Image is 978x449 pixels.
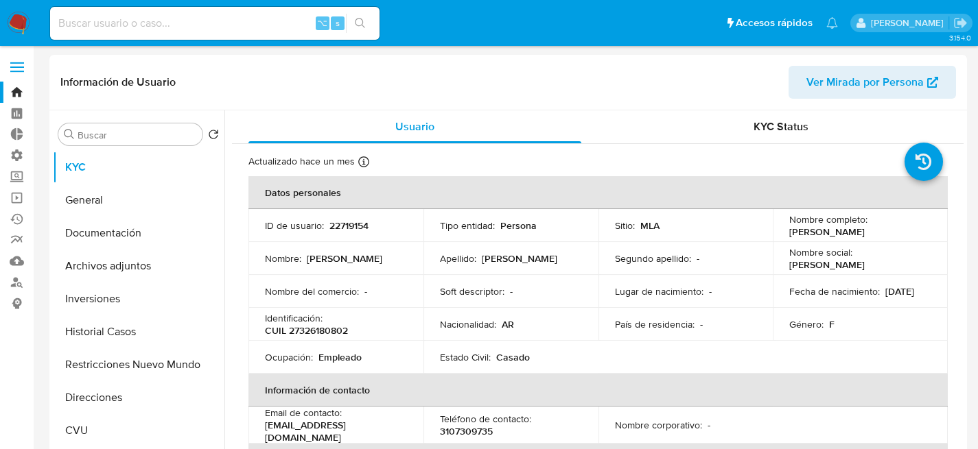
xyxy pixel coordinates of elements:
[265,406,342,419] p: Email de contacto :
[806,66,924,99] span: Ver Mirada por Persona
[53,217,224,250] button: Documentación
[53,184,224,217] button: General
[53,282,224,315] button: Inversiones
[318,351,362,363] p: Empleado
[53,151,224,184] button: KYC
[265,351,313,363] p: Ocupación :
[789,66,956,99] button: Ver Mirada por Persona
[265,324,348,337] p: CUIL 27326180802
[510,285,513,298] p: -
[440,252,476,265] p: Apellido :
[248,374,948,406] th: Información de contacto
[736,16,813,30] span: Accesos rápidos
[615,318,695,330] p: País de residencia :
[708,419,710,431] p: -
[500,219,537,232] p: Persona
[440,413,531,425] p: Teléfono de contacto :
[265,219,324,232] p: ID de usuario :
[482,252,557,265] p: [PERSON_NAME]
[640,219,660,232] p: MLA
[307,252,382,265] p: [PERSON_NAME]
[826,17,838,29] a: Notificaciones
[754,119,808,134] span: KYC Status
[78,129,197,141] input: Buscar
[248,155,355,168] p: Actualizado hace un mes
[615,252,691,265] p: Segundo apellido :
[789,226,865,238] p: [PERSON_NAME]
[953,16,968,30] a: Salir
[496,351,530,363] p: Casado
[329,219,369,232] p: 22719154
[60,75,176,89] h1: Información de Usuario
[265,252,301,265] p: Nombre :
[64,129,75,140] button: Buscar
[440,285,504,298] p: Soft descriptor :
[615,219,635,232] p: Sitio :
[789,285,880,298] p: Fecha de nacimiento :
[440,318,496,330] p: Nacionalidad :
[440,425,493,437] p: 3107309735
[364,285,367,298] p: -
[789,318,824,330] p: Género :
[53,250,224,282] button: Archivos adjuntos
[440,351,491,363] p: Estado Civil :
[502,318,514,330] p: AR
[208,129,219,144] button: Volver al orden por defecto
[336,16,340,29] span: s
[885,285,914,298] p: [DATE]
[317,16,327,29] span: ⌥
[53,381,224,414] button: Direcciones
[440,219,495,232] p: Tipo entidad :
[265,285,359,298] p: Nombre del comercio :
[709,285,712,298] p: -
[53,348,224,381] button: Restricciones Nuevo Mundo
[50,14,380,32] input: Buscar usuario o caso...
[265,419,401,444] p: [EMAIL_ADDRESS][DOMAIN_NAME]
[395,119,434,134] span: Usuario
[697,252,699,265] p: -
[789,258,865,271] p: [PERSON_NAME]
[871,16,948,29] p: facundo.marin@mercadolibre.com
[265,312,323,324] p: Identificación :
[615,285,703,298] p: Lugar de nacimiento :
[615,419,702,431] p: Nombre corporativo :
[789,213,868,226] p: Nombre completo :
[53,315,224,348] button: Historial Casos
[346,14,374,33] button: search-icon
[53,414,224,447] button: CVU
[789,246,852,258] p: Nombre social :
[829,318,835,330] p: F
[248,176,948,209] th: Datos personales
[700,318,703,330] p: -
